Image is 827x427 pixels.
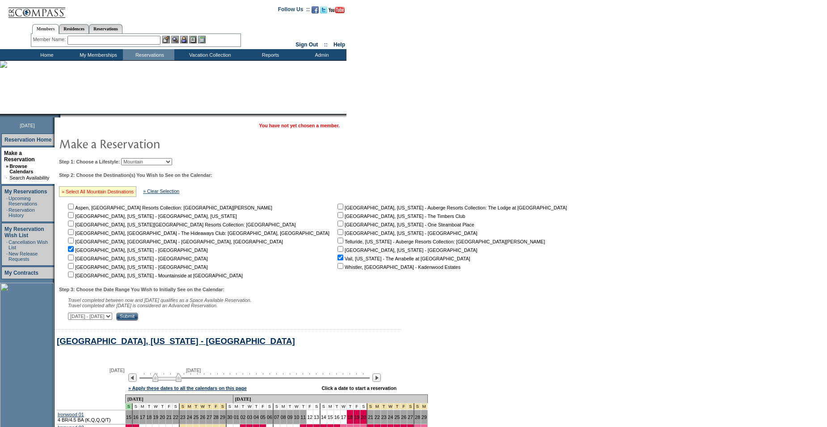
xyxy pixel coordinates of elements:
img: b_edit.gif [162,36,170,43]
td: T [287,403,294,410]
a: 13 [314,414,319,420]
a: 17 [341,414,346,420]
a: Reservations [89,24,122,33]
td: Reports [244,49,295,60]
nobr: Vail, [US_STATE] - The Arrabelle at [GEOGRAPHIC_DATA] [336,256,470,261]
span: [DATE] [20,123,35,128]
span: :: [324,42,328,48]
a: Residences [59,24,89,33]
td: T [159,403,166,410]
a: 17 [140,414,145,420]
td: Christmas [401,403,407,410]
td: W [152,403,159,410]
nobr: [GEOGRAPHIC_DATA], [US_STATE] - [GEOGRAPHIC_DATA] [336,230,477,236]
td: · [6,196,8,206]
img: blank.gif [60,114,61,117]
td: Christmas [381,403,388,410]
nobr: [GEOGRAPHIC_DATA], [GEOGRAPHIC_DATA] - The Hideaways Club: [GEOGRAPHIC_DATA], [GEOGRAPHIC_DATA] [66,230,329,236]
td: F [260,403,266,410]
a: 24 [187,414,192,420]
nobr: Travel completed after [DATE] is considered an Advanced Reservation. [68,303,218,308]
a: 10 [294,414,299,420]
a: 26 [200,414,205,420]
a: 29 [220,414,225,420]
td: F [307,403,313,410]
td: · [6,207,8,218]
td: S [133,403,139,410]
td: W [341,403,347,410]
td: S [274,403,280,410]
a: 23 [381,414,387,420]
td: New Year's [421,403,428,410]
td: Thanksgiving [193,403,200,410]
td: T [300,403,307,410]
td: S [227,403,233,410]
a: 15 [126,414,131,420]
a: Browse Calendars [9,163,33,174]
a: 25 [194,414,199,420]
nobr: [GEOGRAPHIC_DATA], [US_STATE] - Auberge Resorts Collection: The Lodge at [GEOGRAPHIC_DATA] [336,205,567,210]
a: 15 [328,414,333,420]
a: 03 [247,414,252,420]
a: 16 [334,414,340,420]
a: 12 [307,414,312,420]
nobr: [GEOGRAPHIC_DATA], [GEOGRAPHIC_DATA] - [GEOGRAPHIC_DATA], [GEOGRAPHIC_DATA] [66,239,283,244]
a: 21 [166,414,172,420]
a: 20 [361,414,366,420]
b: » [6,163,8,169]
a: 23 [180,414,186,420]
a: 05 [260,414,266,420]
td: 4 BR/4.5 BA (K,Q,Q,Q/T) [57,410,126,424]
td: S [173,403,180,410]
img: Become our fan on Facebook [312,6,319,13]
td: · [6,239,8,250]
td: Christmas [388,403,394,410]
td: Thanksgiving [213,403,219,410]
span: [DATE] [110,368,125,373]
td: My Memberships [72,49,123,60]
td: W [246,403,253,410]
td: S [321,403,327,410]
td: Vacation Collection [174,49,244,60]
a: 20 [160,414,165,420]
td: T [146,403,153,410]
a: 28 [213,414,219,420]
td: Thanksgiving [186,403,193,410]
a: Members [32,24,59,34]
a: Cancellation Wish List [8,239,48,250]
img: promoShadowLeftCorner.gif [57,114,60,117]
td: S [313,403,321,410]
a: 28 [415,414,420,420]
span: You have not yet chosen a member. [259,123,340,128]
td: M [327,403,334,410]
span: [DATE] [186,368,201,373]
td: Thanksgiving [206,403,213,410]
td: W [293,403,300,410]
td: [DATE] [126,394,233,403]
a: » Select All Mountain Destinations [62,189,134,194]
span: Travel completed between now and [DATE] qualifies as a Space Available Reservation. [68,297,252,303]
td: S [360,403,367,410]
a: Become our fan on Facebook [312,9,319,14]
a: Make a Reservation [4,150,35,163]
a: 27 [207,414,212,420]
nobr: Telluride, [US_STATE] - Auberge Resorts Collection: [GEOGRAPHIC_DATA][PERSON_NAME] [336,239,545,244]
td: F [354,403,360,410]
a: 26 [401,414,406,420]
a: 06 [267,414,272,420]
div: Member Name: [33,36,68,43]
img: View [171,36,179,43]
a: 07 [274,414,279,420]
nobr: Aspen, [GEOGRAPHIC_DATA] Resorts Collection: [GEOGRAPHIC_DATA][PERSON_NAME] [66,205,272,210]
td: Admin [295,49,346,60]
nobr: [GEOGRAPHIC_DATA], [US_STATE] - The Timbers Club [336,213,465,219]
td: Thanksgiving [219,403,227,410]
img: Impersonate [180,36,188,43]
a: 29 [422,414,427,420]
a: 19 [354,414,359,420]
a: Ironwood 01 [58,412,84,417]
a: 22 [375,414,380,420]
td: T [240,403,247,410]
td: Thanksgiving [199,403,206,410]
nobr: [GEOGRAPHIC_DATA], [US_STATE] - Mountainside at [GEOGRAPHIC_DATA] [66,273,243,278]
